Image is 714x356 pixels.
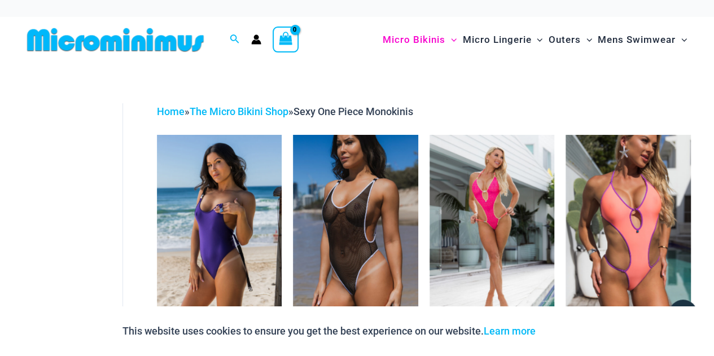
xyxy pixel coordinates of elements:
a: Account icon link [251,34,261,45]
a: Wild Card Neon Bliss 819 One Piece 04Wild Card Neon Bliss 819 One Piece 05Wild Card Neon Bliss 81... [566,135,691,322]
a: Bond Indigo 8935 One Piece 09Bond Indigo 8935 One Piece 10Bond Indigo 8935 One Piece 10 [157,135,282,322]
nav: Site Navigation [378,21,691,59]
span: Mens Swimwear [598,25,676,54]
span: Micro Lingerie [462,25,531,54]
span: Menu Toggle [581,25,592,54]
a: Bubble Mesh Highlight Pink 819 One Piece 01Bubble Mesh Highlight Pink 819 One Piece 03Bubble Mesh... [430,135,555,322]
p: This website uses cookies to ensure you get the best experience on our website. [122,323,536,340]
span: Menu Toggle [676,25,687,54]
a: Micro LingerieMenu ToggleMenu Toggle [459,23,545,57]
a: Mens SwimwearMenu ToggleMenu Toggle [595,23,690,57]
span: Menu Toggle [531,25,542,54]
span: Outers [549,25,581,54]
a: View Shopping Cart, empty [273,27,299,52]
span: Micro Bikinis [383,25,445,54]
a: The Micro Bikini Shop [190,106,288,117]
a: OutersMenu ToggleMenu Toggle [546,23,595,57]
a: Learn more [484,325,536,337]
span: Menu Toggle [445,25,457,54]
a: Search icon link [230,33,240,47]
img: Bond Indigo 8935 One Piece 09 [157,135,282,322]
button: Accept [544,318,592,345]
img: Tradewinds Ink and Ivory 807 One Piece 03 [293,135,418,322]
img: Bubble Mesh Highlight Pink 819 One Piece 01 [430,135,555,322]
img: Wild Card Neon Bliss 819 One Piece 04 [566,135,691,322]
iframe: TrustedSite Certified [28,94,130,320]
a: Home [157,106,185,117]
a: Micro BikinisMenu ToggleMenu Toggle [380,23,459,57]
img: MM SHOP LOGO FLAT [23,27,208,52]
span: » » [157,106,413,117]
span: Sexy One Piece Monokinis [294,106,413,117]
a: Tradewinds Ink and Ivory 807 One Piece 03Tradewinds Ink and Ivory 807 One Piece 04Tradewinds Ink ... [293,135,418,322]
